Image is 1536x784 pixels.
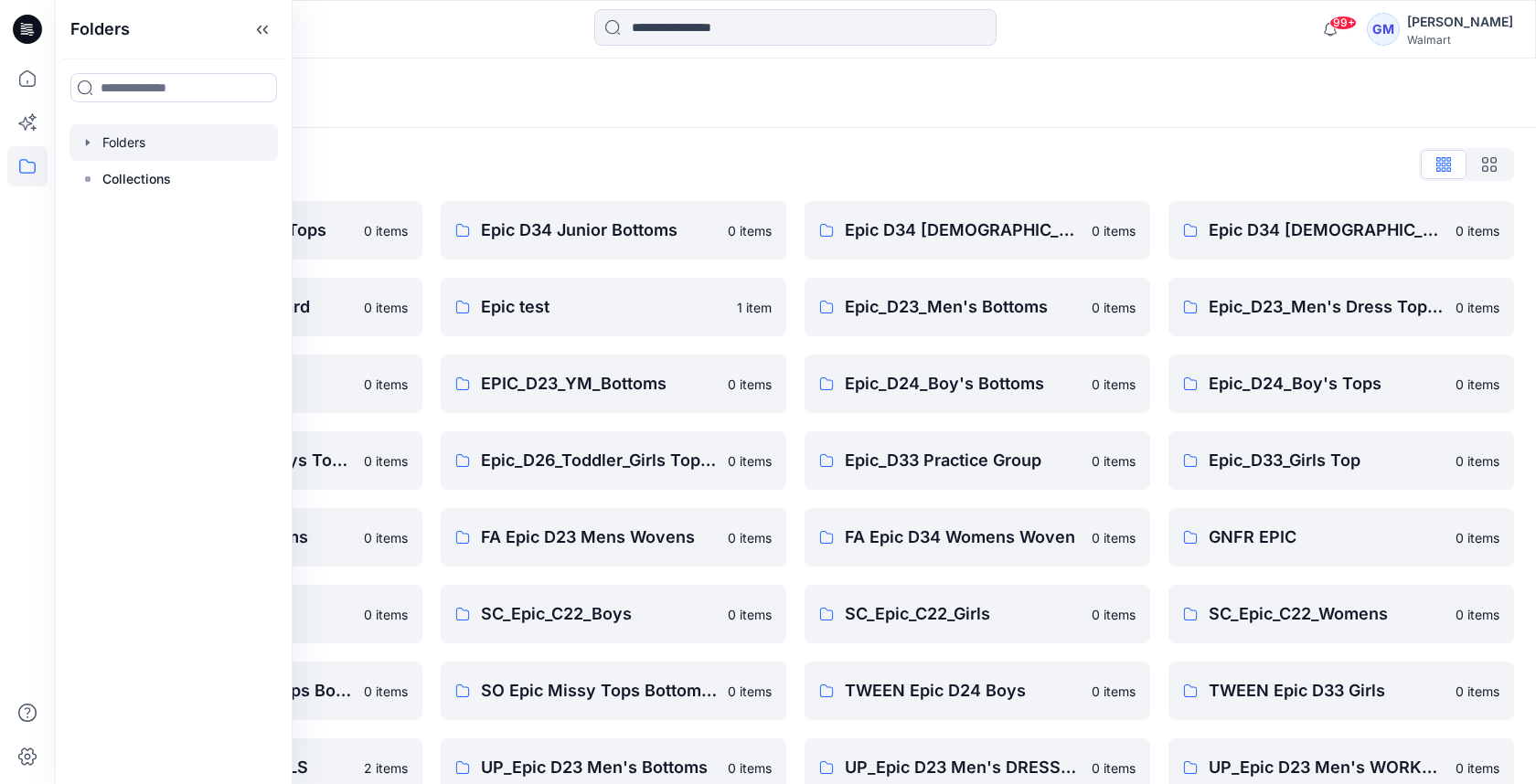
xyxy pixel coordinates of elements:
p: Epic D34 [DEMOGRAPHIC_DATA] Bottoms [845,217,1081,243]
p: 0 items [1092,298,1136,317]
a: Epic_D23_Men's Dress Top and Bottoms0 items [1168,278,1514,336]
p: SC_Epic_C22_Womens [1209,601,1445,627]
a: TWEEN Epic D24 Boys0 items [805,662,1150,720]
p: Epic_D26_Toddler_Girls Tops & Bottoms [481,448,717,473]
a: GNFR EPIC0 items [1168,508,1514,567]
p: Epic_D23_Men's Bottoms [845,294,1081,320]
p: GNFR EPIC [1209,524,1445,550]
p: UP_Epic D23 Men's DRESSWEAR [845,755,1081,780]
p: FA Epic D23 Mens Wovens [481,524,717,550]
p: 0 items [1092,605,1136,624]
p: 0 items [1456,298,1499,317]
p: 0 items [1092,758,1136,778]
p: FA Epic D34 Womens Woven [845,524,1081,550]
p: 0 items [364,682,408,701]
div: GM [1367,13,1400,46]
p: 0 items [728,451,772,471]
p: 0 items [1092,682,1136,701]
p: 2 items [364,758,408,778]
a: Epic_D23_Men's Bottoms0 items [805,278,1150,336]
p: 0 items [1456,375,1499,394]
p: 0 items [1456,605,1499,624]
a: Epic test1 item [441,278,786,336]
p: TWEEN Epic D33 Girls [1209,678,1445,704]
a: FA Epic D23 Mens Wovens0 items [441,508,786,567]
p: 0 items [1092,528,1136,547]
a: EPIC_D23_YM_Bottoms0 items [441,355,786,413]
a: Epic_D24_Boy's Bottoms0 items [805,355,1150,413]
p: 0 items [1092,451,1136,471]
a: Epic D34 [DEMOGRAPHIC_DATA] Tops0 items [1168,201,1514,260]
p: UP_Epic D23 Men's WORKWEAR [1209,755,1445,780]
p: 0 items [1456,528,1499,547]
span: 99+ [1329,16,1357,30]
p: 0 items [364,298,408,317]
p: Epic_D33_Girls Top [1209,448,1445,473]
p: Epic_D23_Men's Dress Top and Bottoms [1209,294,1445,320]
p: 0 items [364,605,408,624]
p: 0 items [728,375,772,394]
p: SC_Epic_C22_Boys [481,601,717,627]
p: Collections [102,168,171,190]
a: TWEEN Epic D33 Girls0 items [1168,662,1514,720]
a: Epic D34 Junior Bottoms0 items [441,201,786,260]
p: 0 items [1092,375,1136,394]
p: 0 items [364,221,408,240]
p: 0 items [364,451,408,471]
p: SO Epic Missy Tops Bottoms Dress [481,678,717,704]
p: 0 items [1456,682,1499,701]
p: Epic_D24_Boy's Bottoms [845,371,1081,397]
p: TWEEN Epic D24 Boys [845,678,1081,704]
p: 0 items [364,528,408,547]
p: Epic test [481,294,726,320]
p: 0 items [1456,221,1499,240]
a: SC_Epic_C22_Girls0 items [805,585,1150,643]
div: Walmart [1407,33,1513,47]
p: UP_Epic D23 Men's Bottoms [481,755,717,780]
a: Epic_D33_Girls Top0 items [1168,431,1514,490]
a: Epic_D33 Practice Group0 items [805,431,1150,490]
a: SC_Epic_C22_Womens0 items [1168,585,1514,643]
div: [PERSON_NAME] [1407,11,1513,33]
p: 0 items [728,221,772,240]
a: SO Epic Missy Tops Bottoms Dress0 items [441,662,786,720]
p: 0 items [728,528,772,547]
p: 0 items [728,758,772,778]
p: Epic D34 [DEMOGRAPHIC_DATA] Tops [1209,217,1445,243]
p: Epic_D24_Boy's Tops [1209,371,1445,397]
a: SC_Epic_C22_Boys0 items [441,585,786,643]
p: Epic D34 Junior Bottoms [481,217,717,243]
p: 1 item [737,298,772,317]
p: 0 items [1456,451,1499,471]
a: FA Epic D34 Womens Woven0 items [805,508,1150,567]
p: 0 items [728,605,772,624]
p: 0 items [728,682,772,701]
p: Epic_D33 Practice Group [845,448,1081,473]
p: 0 items [1456,758,1499,778]
p: SC_Epic_C22_Girls [845,601,1081,627]
a: Epic D34 [DEMOGRAPHIC_DATA] Bottoms0 items [805,201,1150,260]
p: 0 items [1092,221,1136,240]
a: Epic_D24_Boy's Tops0 items [1168,355,1514,413]
a: Epic_D26_Toddler_Girls Tops & Bottoms0 items [441,431,786,490]
p: 0 items [364,375,408,394]
p: EPIC_D23_YM_Bottoms [481,371,717,397]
